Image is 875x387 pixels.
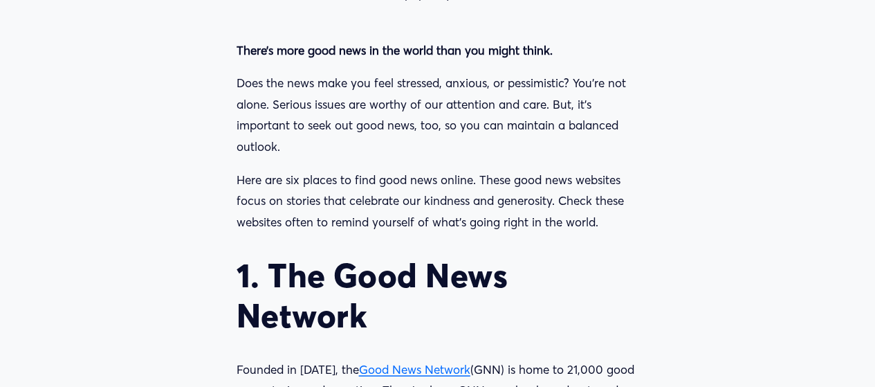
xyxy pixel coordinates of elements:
strong: There’s more good news in the world than you might think. [237,43,553,57]
p: Here are six places to find good news online. These good news websites focus on stories that cele... [237,170,639,233]
p: Does the news make you feel stressed, anxious, or pessimistic? You’re not alone. Serious issues a... [237,73,639,157]
a: Good News Network [359,361,470,376]
h2: 1. The Good News Network [237,256,639,334]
